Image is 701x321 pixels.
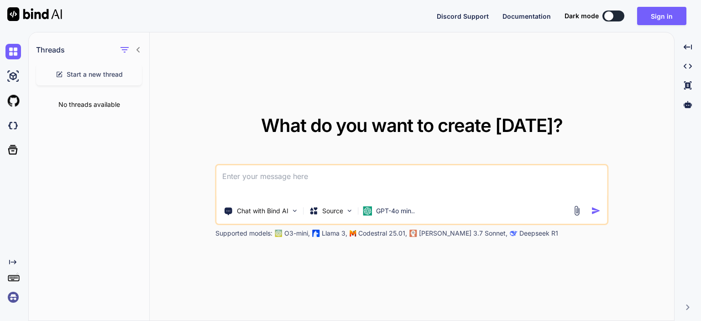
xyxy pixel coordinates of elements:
[7,7,62,21] img: Bind AI
[67,70,123,79] span: Start a new thread
[437,12,489,20] span: Discord Support
[591,206,601,216] img: icon
[275,230,282,237] img: GPT-4
[419,229,507,238] p: [PERSON_NAME] 3.7 Sonnet,
[313,230,320,237] img: Llama2
[571,205,582,216] img: attachment
[510,230,518,237] img: claude
[237,206,288,216] p: Chat with Bind AI
[376,206,415,216] p: GPT-4o min..
[322,206,343,216] p: Source
[5,68,21,84] img: ai-studio
[565,11,599,21] span: Dark mode
[291,207,299,215] img: Pick Tools
[5,289,21,305] img: signin
[410,230,417,237] img: claude
[5,93,21,109] img: githubLight
[637,7,686,25] button: Sign in
[322,229,347,238] p: Llama 3,
[5,44,21,59] img: chat
[36,44,65,55] h1: Threads
[363,206,372,216] img: GPT-4o mini
[350,230,356,237] img: Mistral-AI
[437,11,489,21] button: Discord Support
[215,229,272,238] p: Supported models:
[261,114,563,137] span: What do you want to create [DATE]?
[519,229,558,238] p: Deepseek R1
[5,118,21,133] img: darkCloudIdeIcon
[502,12,551,20] span: Documentation
[502,11,551,21] button: Documentation
[284,229,310,238] p: O3-mini,
[346,207,354,215] img: Pick Models
[29,93,149,116] div: No threads available
[358,229,407,238] p: Codestral 25.01,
